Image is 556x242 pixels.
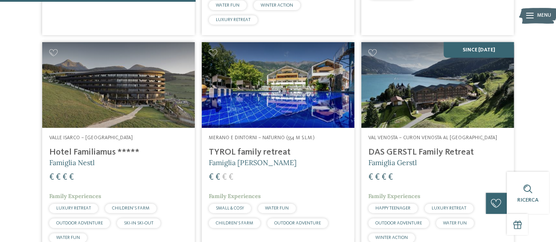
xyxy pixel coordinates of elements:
span: OUTDOOR ADVENTURE [274,221,321,225]
span: CHILDREN’S FARM [112,206,149,210]
span: € [62,173,67,182]
span: € [388,173,393,182]
span: CHILDREN’S FARM [216,221,253,225]
span: LUXURY RETREAT [432,206,466,210]
span: € [215,173,220,182]
span: Famiglia Gerstl [368,158,417,167]
img: Cercate un hotel per famiglie? Qui troverete solo i migliori! [361,42,514,128]
span: WATER FUN [265,206,289,210]
span: WATER FUN [216,3,240,7]
span: € [222,173,227,182]
img: Cercate un hotel per famiglie? Qui troverete solo i migliori! [42,42,195,128]
span: € [375,173,380,182]
span: WINTER ACTION [261,3,293,7]
span: SMALL & COSY [216,206,244,210]
span: OUTDOOR ADVENTURE [56,221,103,225]
span: Ricerca [517,197,538,203]
span: € [69,173,74,182]
span: Famiglia Nestl [49,158,94,167]
span: € [368,173,373,182]
span: LUXURY RETREAT [216,18,251,22]
h4: DAS GERSTL Family Retreat [368,147,507,158]
span: LUXURY RETREAT [56,206,91,210]
span: WINTER ACTION [375,235,408,240]
span: € [229,173,233,182]
span: WATER FUN [443,221,467,225]
span: € [382,173,386,182]
span: € [56,173,61,182]
img: Familien Wellness Residence Tyrol **** [202,42,354,128]
span: € [209,173,214,182]
span: Family Experiences [368,192,420,200]
span: Val Venosta – Curon Venosta al [GEOGRAPHIC_DATA] [368,135,497,141]
span: Famiglia [PERSON_NAME] [209,158,297,167]
span: SKI-IN SKI-OUT [124,221,153,225]
h4: TYROL family retreat [209,147,347,158]
span: OUTDOOR ADVENTURE [375,221,422,225]
span: HAPPY TEENAGER [375,206,411,210]
span: Family Experiences [49,192,101,200]
span: WATER FUN [56,235,80,240]
span: Valle Isarco – [GEOGRAPHIC_DATA] [49,135,133,141]
span: Family Experiences [209,192,261,200]
span: Merano e dintorni – Naturno (554 m s.l.m.) [209,135,315,141]
span: € [49,173,54,182]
